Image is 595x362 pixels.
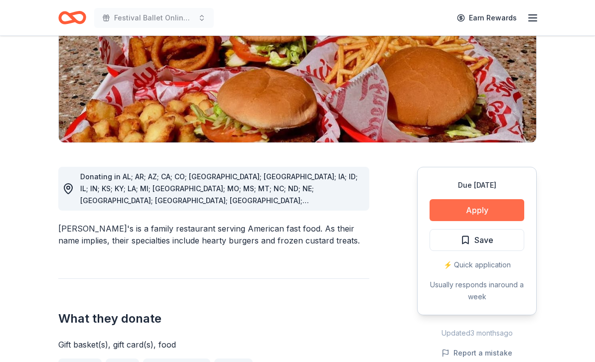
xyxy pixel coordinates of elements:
[442,347,512,359] button: Report a mistake
[430,279,524,303] div: Usually responds in around a week
[58,339,369,351] div: Gift basket(s), gift card(s), food
[430,199,524,221] button: Apply
[94,8,214,28] button: Festival Ballet Online Auction
[430,259,524,271] div: ⚡️ Quick application
[474,234,493,246] span: Save
[114,12,194,24] span: Festival Ballet Online Auction
[430,229,524,251] button: Save
[417,327,537,339] div: Updated 3 months ago
[58,6,86,29] a: Home
[451,9,523,27] a: Earn Rewards
[430,179,524,191] div: Due [DATE]
[80,172,358,229] span: Donating in AL; AR; AZ; CA; CO; [GEOGRAPHIC_DATA]; [GEOGRAPHIC_DATA]; IA; ID; IL; IN; KS; KY; LA;...
[58,223,369,246] div: [PERSON_NAME]'s is a family restaurant serving American fast food. As their name implies, their s...
[58,311,369,327] h2: What they donate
